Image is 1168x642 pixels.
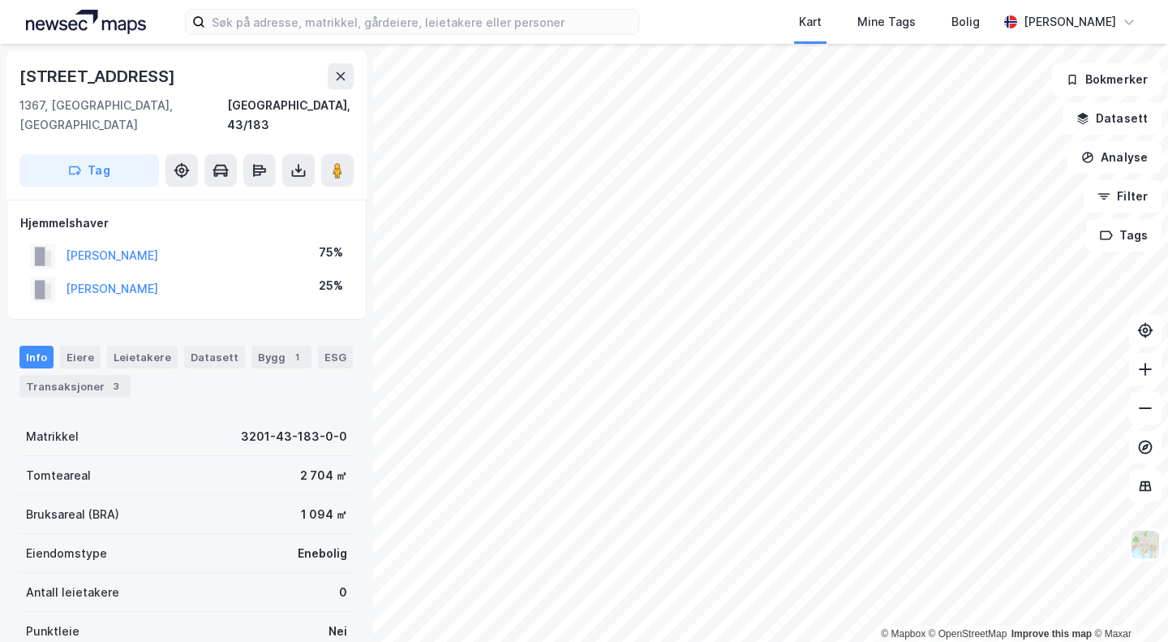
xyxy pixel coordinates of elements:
[20,213,353,233] div: Hjemmelshaver
[1130,529,1161,560] img: Z
[19,63,178,89] div: [STREET_ADDRESS]
[1087,564,1168,642] iframe: Chat Widget
[184,346,245,368] div: Datasett
[108,378,124,394] div: 3
[951,12,980,32] div: Bolig
[26,10,146,34] img: logo.a4113a55bc3d86da70a041830d287a7e.svg
[318,346,353,368] div: ESG
[205,10,638,34] input: Søk på adresse, matrikkel, gårdeiere, leietakere eller personer
[1024,12,1116,32] div: [PERSON_NAME]
[1086,219,1162,252] button: Tags
[881,628,925,640] a: Mapbox
[19,346,54,368] div: Info
[1063,102,1162,135] button: Datasett
[26,427,79,446] div: Matrikkel
[1052,63,1162,96] button: Bokmerker
[1067,141,1162,174] button: Analyse
[26,544,107,563] div: Eiendomstype
[799,12,822,32] div: Kart
[929,628,1007,640] a: OpenStreetMap
[300,466,347,485] div: 2 704 ㎡
[26,505,119,524] div: Bruksareal (BRA)
[1087,564,1168,642] div: Kontrollprogram for chat
[107,346,178,368] div: Leietakere
[227,96,354,135] div: [GEOGRAPHIC_DATA], 43/183
[19,96,227,135] div: 1367, [GEOGRAPHIC_DATA], [GEOGRAPHIC_DATA]
[26,466,91,485] div: Tomteareal
[857,12,916,32] div: Mine Tags
[289,349,305,365] div: 1
[26,622,79,641] div: Punktleie
[298,544,347,563] div: Enebolig
[19,375,131,398] div: Transaksjoner
[26,583,119,602] div: Antall leietakere
[241,427,347,446] div: 3201-43-183-0-0
[319,276,343,295] div: 25%
[1084,180,1162,213] button: Filter
[60,346,101,368] div: Eiere
[339,583,347,602] div: 0
[19,154,159,187] button: Tag
[1011,628,1092,640] a: Improve this map
[328,622,347,641] div: Nei
[319,243,343,262] div: 75%
[251,346,311,368] div: Bygg
[301,505,347,524] div: 1 094 ㎡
